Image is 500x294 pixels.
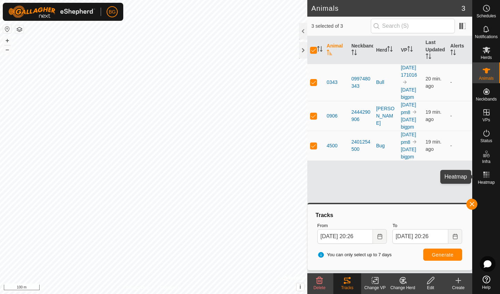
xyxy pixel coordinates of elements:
[315,211,465,219] div: Tracks
[450,51,456,56] p-sorticon: Activate to sort
[15,25,24,34] button: Map Layers
[482,285,491,289] span: Help
[478,180,495,184] span: Heatmap
[351,138,370,153] div: 2401254500
[387,47,393,53] p-sorticon: Activate to sort
[373,36,398,64] th: Herd
[448,64,472,101] td: -
[327,51,332,56] p-sorticon: Activate to sort
[426,139,442,152] span: Aug 18, 2025, 8:08 PM
[476,14,496,18] span: Schedules
[317,222,387,229] label: From
[351,51,357,56] p-sorticon: Activate to sort
[401,102,416,115] a: [DATE] pm8
[481,55,492,60] span: Herds
[376,142,395,149] div: Bug
[327,79,337,86] span: 0343
[314,285,326,290] span: Delete
[317,47,323,53] p-sorticon: Activate to sort
[448,101,472,131] td: -
[297,283,304,291] button: i
[398,36,423,64] th: VP
[351,109,370,123] div: 2444290906
[317,251,392,258] span: You can only select up to 7 days
[373,229,387,244] button: Choose Date
[349,36,373,64] th: Neckband
[412,139,417,145] img: to
[324,36,349,64] th: Animal
[482,159,490,164] span: Infra
[401,147,416,159] a: [DATE] bigpm
[311,4,461,12] h2: Animals
[417,285,444,291] div: Edit
[473,273,500,292] a: Help
[3,25,11,33] button: Reset Map
[476,97,497,101] span: Neckbands
[371,19,455,33] input: Search (S)
[401,132,416,145] a: [DATE] pm8
[401,87,416,100] a: [DATE] bigpm
[351,75,370,90] div: 0997480343
[300,284,301,290] span: i
[160,285,181,291] a: Contact Us
[333,285,361,291] div: Tracks
[480,139,492,143] span: Status
[376,79,395,86] div: Bull
[392,222,462,229] label: To
[444,285,472,291] div: Create
[448,131,472,161] td: -
[407,47,413,53] p-sorticon: Activate to sort
[376,105,395,127] div: [PERSON_NAME]
[448,36,472,64] th: Alerts
[3,45,11,54] button: –
[361,285,389,291] div: Change VP
[389,285,417,291] div: Change Herd
[401,65,417,78] a: [DATE] 171016
[482,118,490,122] span: VPs
[327,142,337,149] span: 4500
[423,249,462,261] button: Generate
[327,112,337,120] span: 0906
[461,3,465,14] span: 3
[412,109,417,115] img: to
[426,109,442,122] span: Aug 18, 2025, 8:08 PM
[423,36,448,64] th: Last Updated
[401,117,416,130] a: [DATE] bigpm
[109,8,116,16] span: BG
[311,23,371,30] span: 3 selected of 3
[3,36,11,45] button: +
[432,252,453,258] span: Generate
[479,76,494,80] span: Animals
[402,79,408,85] img: to
[8,6,95,18] img: Gallagher Logo
[126,285,152,291] a: Privacy Policy
[426,54,431,60] p-sorticon: Activate to sort
[426,76,442,89] span: Aug 18, 2025, 8:07 PM
[475,35,498,39] span: Notifications
[448,229,462,244] button: Choose Date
